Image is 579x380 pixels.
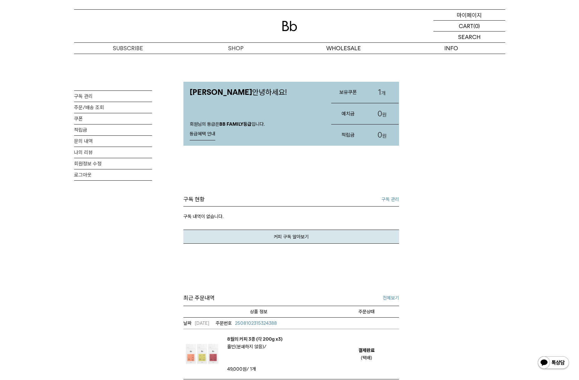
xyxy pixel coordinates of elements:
[182,43,290,54] a: SHOP
[216,319,277,327] a: 2508102315324388
[74,43,182,54] a: SUBSCRIBE
[334,306,399,317] th: 주문상태
[397,43,505,54] p: INFO
[378,88,381,97] span: 1
[331,127,365,143] h3: 적립금
[377,130,382,139] span: 0
[457,10,482,20] p: 마이페이지
[290,43,397,54] p: WHOLESALE
[183,196,205,203] h3: 구독 현황
[74,169,152,180] a: 로그아웃
[433,21,505,32] a: CART (0)
[537,356,570,371] img: 카카오톡 채널 1:1 채팅 버튼
[74,113,152,124] a: 쿠폰
[377,109,382,118] span: 0
[74,147,152,158] a: 나의 리뷰
[183,294,215,303] span: 최근 주문내역
[382,196,399,203] a: 구독 관리
[183,82,325,103] p: 안녕하세요!
[361,354,372,362] div: (택배)
[74,136,152,147] a: 문의 내역
[331,84,365,100] h3: 보유쿠폰
[365,124,399,146] a: 0원
[219,121,252,127] strong: BB FAMILY등급
[227,335,282,343] a: 8월의 커피 3종 (각 200g x3)
[383,294,399,302] a: 전체보기
[190,128,215,140] a: 등급혜택 안내
[459,21,473,31] p: CART
[227,344,267,349] span: 홀빈(분쇄하지 않음)
[183,319,209,327] em: [DATE]
[183,335,221,373] img: 8월의 커피 3종 (각 200g x3)
[183,207,399,230] p: 구독 내역이 없습니다.
[74,91,152,102] a: 구독 관리
[74,158,152,169] a: 회원정보 수정
[365,103,399,124] a: 0원
[183,306,334,317] th: 상품명/옵션
[358,347,375,354] em: 결제완료
[473,21,480,31] p: (0)
[365,82,399,103] a: 1개
[458,32,481,42] p: SEARCH
[282,21,297,31] img: 로고
[190,88,252,97] strong: [PERSON_NAME]
[227,366,247,372] strong: 49,000원
[183,230,399,244] a: 커피 구독 알아보기
[235,320,277,326] span: 2508102315324388
[74,124,152,135] a: 적립금
[433,10,505,21] a: 마이페이지
[227,365,280,373] td: / 1개
[331,105,365,122] h3: 예치금
[183,115,325,146] div: 회원님의 등급은 입니다.
[74,102,152,113] a: 주문/배송 조회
